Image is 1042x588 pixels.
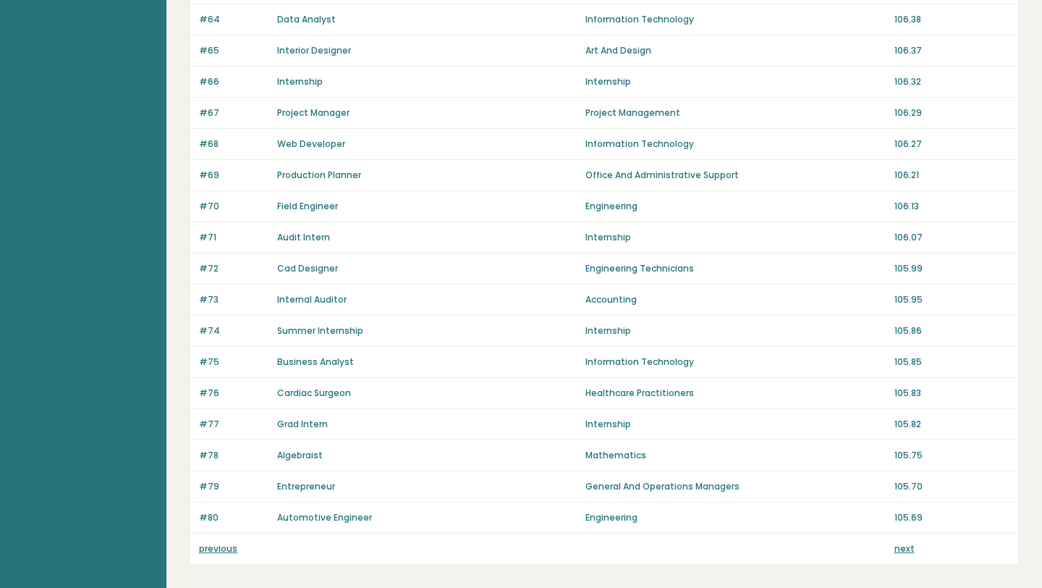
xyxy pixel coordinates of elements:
p: #66 [199,75,268,88]
p: #77 [199,418,268,431]
p: Art And Design [585,44,885,57]
p: 106.38 [894,13,1009,26]
p: #64 [199,13,268,26]
a: Production Planner [277,169,361,181]
p: #72 [199,262,268,275]
p: #78 [199,449,268,462]
a: Summer Internship [277,324,363,337]
a: Web Developer [277,138,345,150]
p: 106.07 [894,231,1009,244]
a: Algebraist [277,449,323,461]
p: Engineering [585,511,885,524]
p: 106.32 [894,75,1009,88]
p: #80 [199,511,268,524]
p: 105.70 [894,480,1009,493]
p: #68 [199,138,268,151]
a: Entrepreneur [277,480,335,492]
p: #67 [199,106,268,119]
p: 105.75 [894,449,1009,462]
a: Data Analyst [277,13,336,25]
p: #70 [199,200,268,213]
p: 105.99 [894,262,1009,275]
a: Field Engineer [277,200,338,212]
a: Business Analyst [277,356,354,368]
p: General And Operations Managers [585,480,885,493]
p: 105.86 [894,324,1009,337]
a: Internal Auditor [277,293,347,306]
p: #71 [199,231,268,244]
p: 105.83 [894,387,1009,400]
p: 105.69 [894,511,1009,524]
p: #73 [199,293,268,306]
p: 106.37 [894,44,1009,57]
p: Internship [585,324,885,337]
p: Internship [585,231,885,244]
p: 106.27 [894,138,1009,151]
p: Internship [585,418,885,431]
p: Information Technology [585,13,885,26]
p: Internship [585,75,885,88]
p: #75 [199,356,268,369]
p: Accounting [585,293,885,306]
p: Mathematics [585,449,885,462]
a: Interior Designer [277,44,351,56]
a: Cad Designer [277,262,338,274]
p: Engineering Technicians [585,262,885,275]
a: Audit Intern [277,231,330,243]
p: #65 [199,44,268,57]
a: Automotive Engineer [277,511,372,524]
p: Information Technology [585,138,885,151]
a: Internship [277,75,323,88]
p: 105.82 [894,418,1009,431]
p: Information Technology [585,356,885,369]
p: Office And Administrative Support [585,169,885,182]
p: #76 [199,387,268,400]
p: 106.21 [894,169,1009,182]
a: Cardiac Surgeon [277,387,351,399]
a: Grad Intern [277,418,328,430]
p: #74 [199,324,268,337]
p: 106.13 [894,200,1009,213]
p: #69 [199,169,268,182]
p: Healthcare Practitioners [585,387,885,400]
a: next [894,542,915,555]
p: Engineering [585,200,885,213]
p: 105.95 [894,293,1009,306]
p: #79 [199,480,268,493]
a: Project Manager [277,106,350,119]
p: Project Management [585,106,885,119]
p: 106.29 [894,106,1009,119]
a: previous [199,542,237,555]
p: 105.85 [894,356,1009,369]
